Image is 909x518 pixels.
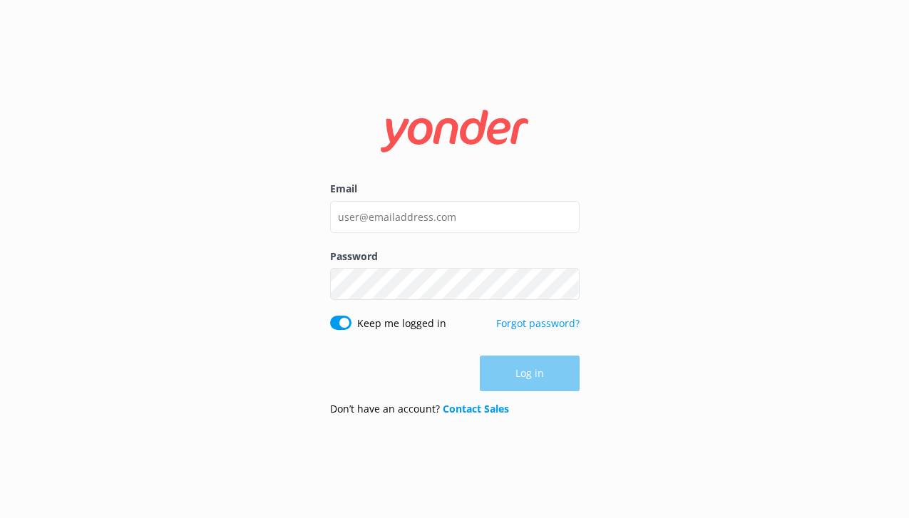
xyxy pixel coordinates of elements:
[330,201,580,233] input: user@emailaddress.com
[496,316,580,330] a: Forgot password?
[443,402,509,415] a: Contact Sales
[357,316,446,331] label: Keep me logged in
[330,249,580,264] label: Password
[330,401,509,417] p: Don’t have an account?
[551,270,580,299] button: Show password
[330,181,580,197] label: Email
